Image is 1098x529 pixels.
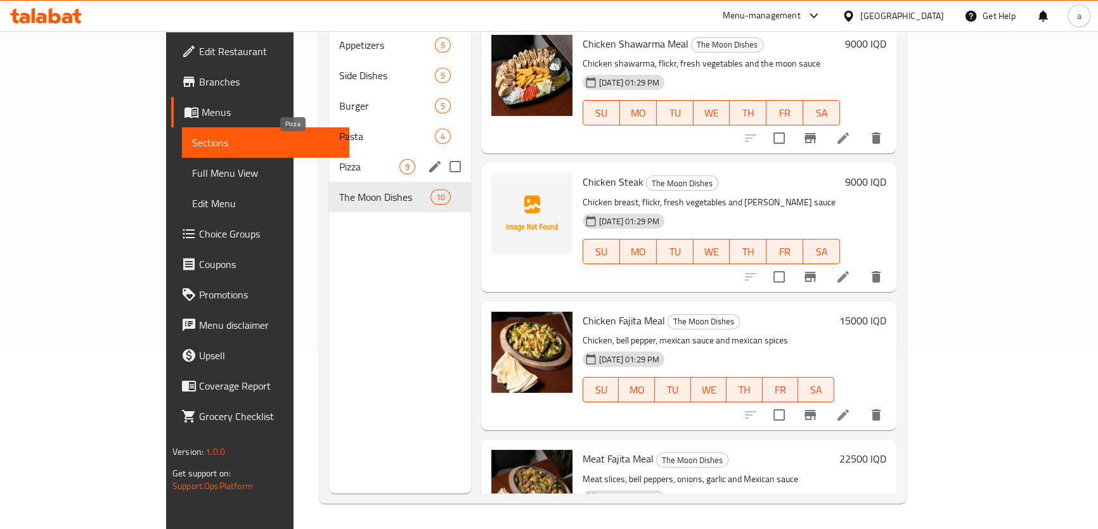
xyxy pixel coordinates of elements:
button: FR [766,239,803,264]
a: Support.OpsPlatform [172,478,253,494]
span: WE [699,104,725,122]
div: Appetizers5 [329,30,471,60]
span: 4 [436,131,450,143]
span: Select to update [766,125,792,151]
div: The Moon Dishes [691,37,763,53]
button: SA [803,100,840,125]
button: SU [583,239,620,264]
button: TU [657,239,694,264]
span: SA [808,243,835,261]
div: Side Dishes5 [329,60,471,91]
div: Pasta4 [329,121,471,151]
span: FR [768,381,794,399]
span: [DATE] 01:29 PM [594,354,664,366]
span: Coupons [199,257,339,272]
span: Menu disclaimer [199,317,339,333]
a: Edit Menu [182,188,349,219]
span: Branches [199,74,339,89]
button: TU [655,377,691,402]
a: Edit menu item [836,269,851,284]
span: WE [699,243,725,261]
span: [DATE] 01:29 PM [594,77,664,89]
div: Pizza9edit [329,151,471,182]
span: [DATE] 01:29 PM [594,215,664,227]
span: SA [808,104,835,122]
div: The Moon Dishes [668,314,740,329]
span: TU [660,381,686,399]
button: Branch-specific-item [795,262,825,292]
span: Side Dishes [339,68,435,83]
span: Chicken Steak [583,172,643,191]
span: The Moon Dishes [657,453,728,468]
button: Branch-specific-item [795,400,825,430]
span: Edit Menu [192,196,339,211]
div: items [435,68,451,83]
span: Choice Groups [199,226,339,241]
button: delete [861,262,891,292]
a: Branches [171,67,349,97]
button: MO [620,239,657,264]
button: MO [619,377,655,402]
a: Choice Groups [171,219,349,249]
button: TH [730,100,766,125]
span: MO [625,243,652,261]
span: The Moon Dishes [692,37,763,52]
button: SA [798,377,834,402]
a: Upsell [171,340,349,371]
div: Pasta [339,129,435,144]
span: The Moon Dishes [339,189,430,205]
a: Coupons [171,249,349,279]
span: The Moon Dishes [647,176,718,191]
span: Edit Restaurant [199,44,339,59]
span: SU [588,381,614,399]
span: 10 [431,191,450,203]
span: 5 [436,39,450,51]
a: Promotions [171,279,349,310]
span: SU [588,243,615,261]
span: TH [732,381,758,399]
button: WE [691,377,727,402]
div: items [435,129,451,144]
span: Meat Fajita Meal [583,449,654,468]
span: The Moon Dishes [668,314,739,329]
button: delete [861,400,891,430]
span: Full Menu View [192,165,339,181]
button: edit [425,157,444,176]
button: TU [657,100,694,125]
span: Grocery Checklist [199,409,339,424]
span: Coverage Report [199,378,339,393]
span: SA [803,381,829,399]
a: Menu disclaimer [171,310,349,340]
span: Get support on: [172,465,231,481]
span: 1.0.0 [205,443,225,460]
button: FR [763,377,799,402]
span: TU [662,243,688,261]
button: SU [583,377,619,402]
span: Version: [172,443,203,460]
a: Menus [171,97,349,127]
a: Edit menu item [836,131,851,146]
span: SU [588,104,615,122]
div: items [435,37,451,53]
span: 5 [436,100,450,112]
img: Chicken Steak [491,173,572,254]
p: Chicken, bell pepper, mexican sauce and mexican spices [583,333,834,348]
span: MO [624,381,650,399]
span: Promotions [199,287,339,302]
span: Appetizers [339,37,435,53]
span: Select to update [766,402,792,428]
div: Menu-management [723,8,801,23]
div: The Moon Dishes [646,175,718,191]
span: Burger [339,98,435,113]
button: TH [727,377,763,402]
span: FR [772,104,798,122]
button: WE [694,100,730,125]
button: Branch-specific-item [795,123,825,153]
button: delete [861,123,891,153]
span: MO [625,104,652,122]
a: Edit Restaurant [171,36,349,67]
span: TU [662,104,688,122]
